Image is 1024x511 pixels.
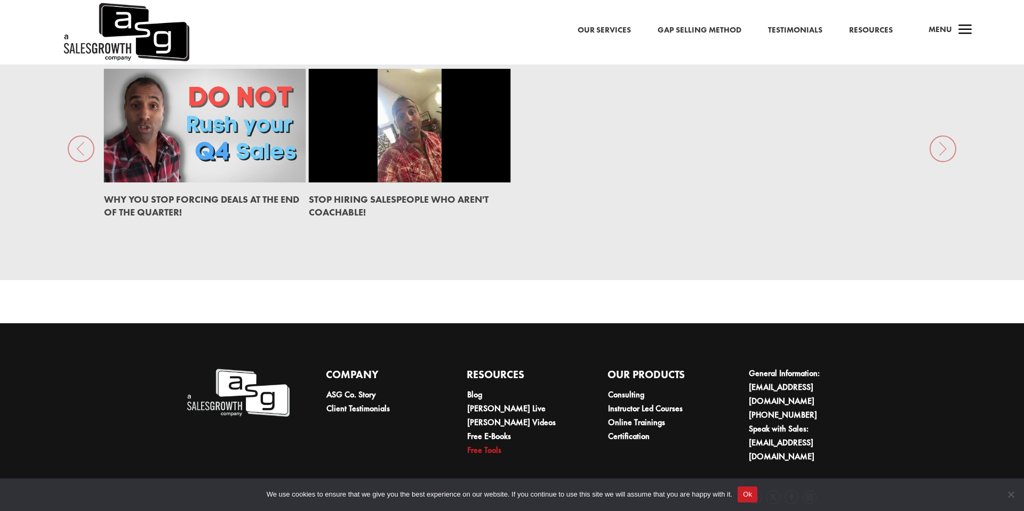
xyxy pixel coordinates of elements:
a: [EMAIL_ADDRESS][DOMAIN_NAME] [749,437,814,462]
a: [EMAIL_ADDRESS][DOMAIN_NAME] [749,381,814,406]
a: Our Services [578,23,631,37]
a: Client Testimonials [326,403,390,414]
h4: Our Products [607,366,711,388]
span: No [1005,489,1016,500]
span: Menu [929,24,952,35]
img: A Sales Growth Company [186,366,290,419]
a: Certification [608,430,650,442]
h4: Resources [467,366,571,388]
a: [PERSON_NAME] Videos [467,417,556,428]
a: Free E-Books [467,430,511,442]
a: [PERSON_NAME] Live [467,403,546,414]
span: a [955,20,976,41]
a: Consulting [608,389,644,400]
a: Resources [849,23,893,37]
a: [PHONE_NUMBER] [749,409,817,420]
span: We use cookies to ensure that we give you the best experience on our website. If you continue to ... [267,489,732,500]
a: STOP Hiring Salespeople Who Aren't Coachable! [309,193,489,218]
a: Gap Selling Method [658,23,741,37]
a: Blog [467,389,482,400]
a: Testimonials [768,23,822,37]
a: Free Tools [467,444,501,456]
a: Instructor Led Courses [608,403,683,414]
a: ASG Co. Story [326,389,376,400]
a: Why You Stop Forcing Deals at the End of the Quarter! [104,193,299,218]
li: General Information: [749,366,852,408]
a: Online Trainings [608,417,665,428]
button: Ok [738,486,757,502]
li: Speak with Sales: [749,422,852,464]
h4: Company [326,366,430,388]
